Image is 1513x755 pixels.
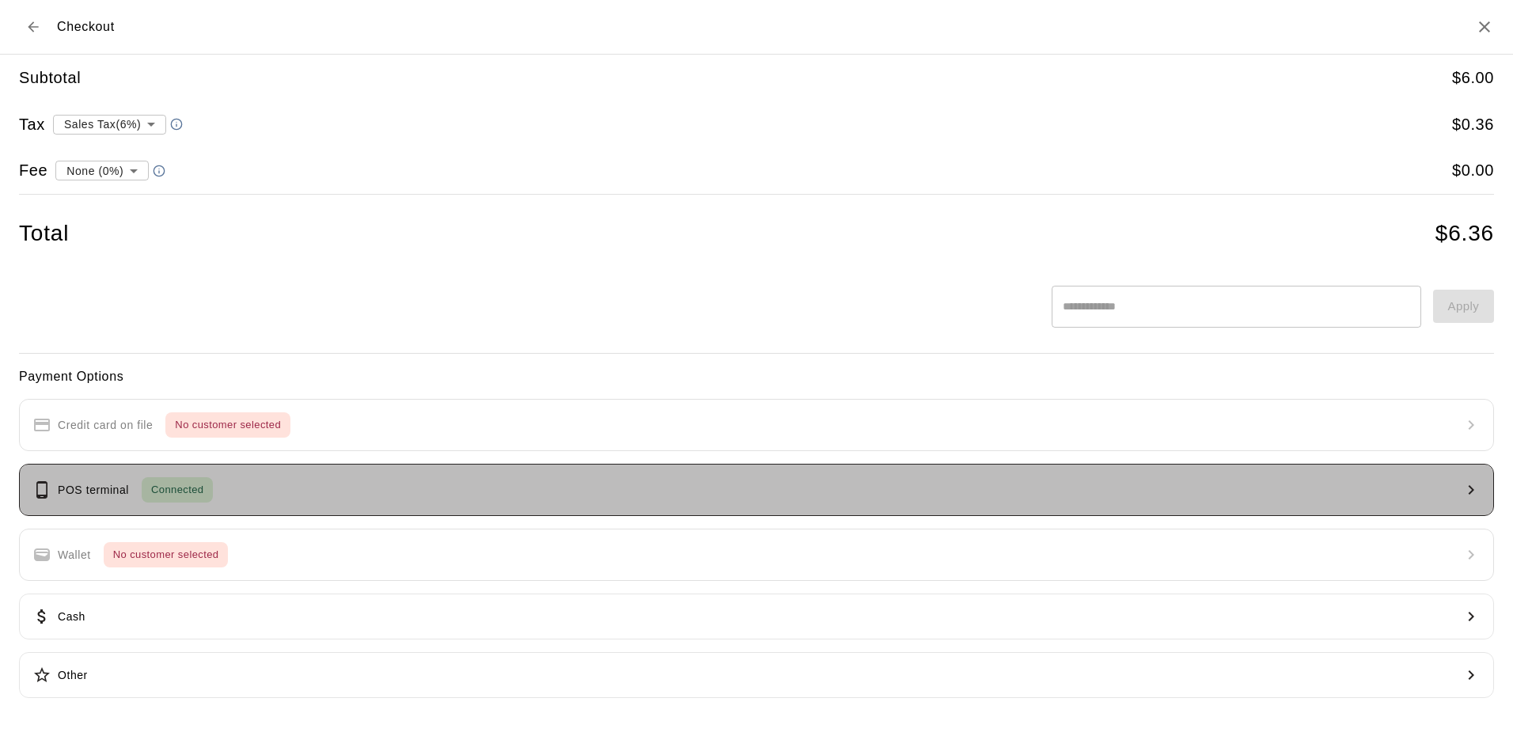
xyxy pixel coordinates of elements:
div: Checkout [19,13,115,41]
h5: $ 6.00 [1452,67,1494,89]
button: POS terminalConnected [19,464,1494,516]
h5: Subtotal [19,67,81,89]
h4: $ 6.36 [1435,220,1494,248]
p: Cash [58,609,85,625]
div: Sales Tax ( 6 %) [53,109,166,138]
h6: Payment Options [19,366,1494,387]
p: POS terminal [58,482,129,499]
button: Close [1475,17,1494,36]
button: Back to cart [19,13,47,41]
h5: $ 0.36 [1452,114,1494,135]
div: None (0%) [55,156,149,185]
h5: Tax [19,114,45,135]
p: Other [58,667,88,684]
h5: $ 0.00 [1452,160,1494,181]
h5: Fee [19,160,47,181]
span: Connected [142,481,213,499]
button: Cash [19,594,1494,639]
h4: Total [19,220,69,248]
button: Other [19,652,1494,698]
